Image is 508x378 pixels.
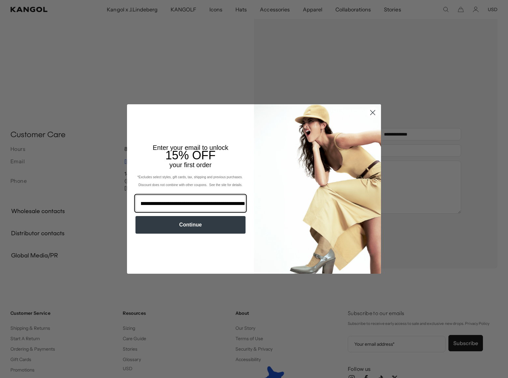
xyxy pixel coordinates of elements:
[367,107,378,118] button: Close dialog
[137,175,244,187] span: *Excludes select styles, gift cards, tax, shipping and previous purchases. Discount does not comb...
[254,104,381,274] img: 93be19ad-e773-4382-80b9-c9d740c9197f.jpeg
[165,149,216,162] span: 15% OFF
[135,216,246,234] button: Continue
[153,144,228,151] span: Enter your email to unlock
[169,161,211,168] span: your first order
[135,195,246,211] input: Email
